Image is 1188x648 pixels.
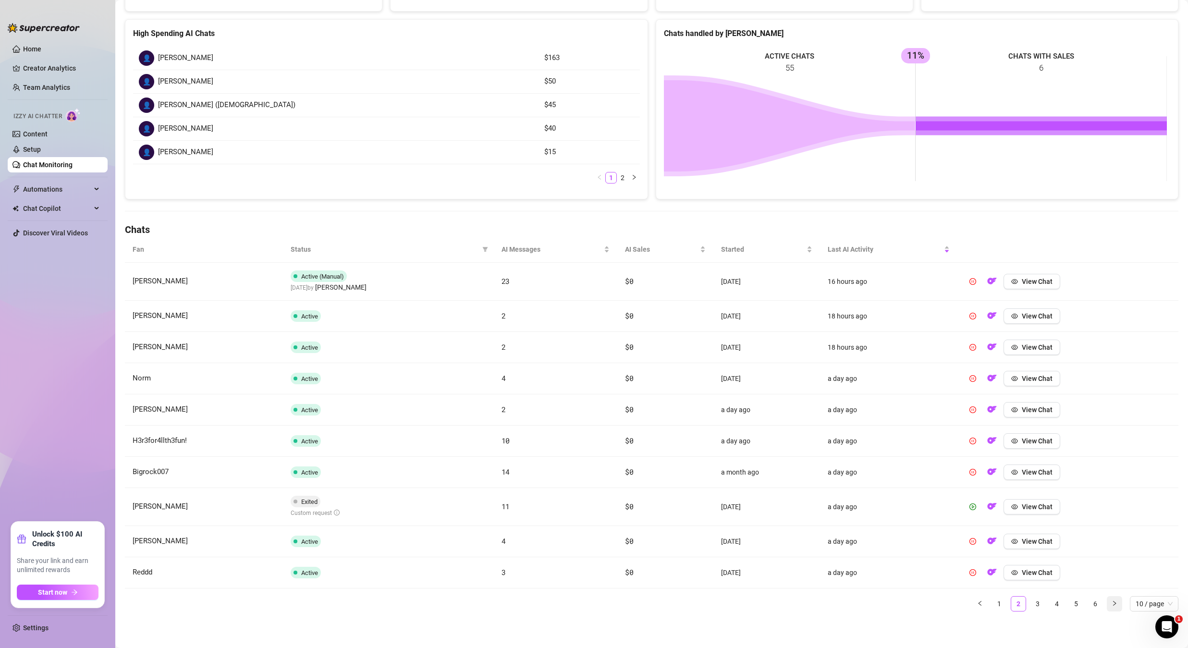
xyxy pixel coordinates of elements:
[544,52,634,64] article: $163
[133,277,188,285] span: [PERSON_NAME]
[984,499,1000,514] button: OF
[597,174,602,180] span: left
[71,589,78,596] span: arrow-right
[23,45,41,53] a: Home
[625,467,633,477] span: $0
[1022,503,1053,511] span: View Chat
[1022,278,1053,285] span: View Chat
[987,467,997,477] img: OF
[820,426,957,457] td: a day ago
[23,182,91,197] span: Automations
[713,526,820,557] td: [DATE]
[987,501,997,511] img: OF
[820,394,957,426] td: a day ago
[617,172,628,183] a: 2
[158,123,213,134] span: [PERSON_NAME]
[984,470,1000,478] a: OF
[972,596,988,611] li: Previous Page
[544,147,634,158] article: $15
[625,311,633,320] span: $0
[987,436,997,445] img: OF
[133,502,188,511] span: [PERSON_NAME]
[502,536,506,546] span: 4
[502,244,602,255] span: AI Messages
[12,205,19,212] img: Chat Copilot
[606,172,616,183] a: 1
[1022,312,1053,320] span: View Chat
[969,375,976,382] span: pause-circle
[820,363,957,394] td: a day ago
[984,345,1000,353] a: OF
[23,624,49,632] a: Settings
[1136,597,1173,611] span: 10 / page
[1004,433,1060,449] button: View Chat
[502,342,506,352] span: 2
[1011,538,1018,545] span: eye
[625,244,698,255] span: AI Sales
[984,371,1000,386] button: OF
[594,172,605,183] button: left
[1011,596,1026,611] li: 2
[1004,340,1060,355] button: View Chat
[625,501,633,511] span: $0
[133,537,188,545] span: [PERSON_NAME]
[1030,597,1045,611] a: 3
[1022,468,1053,476] span: View Chat
[38,588,67,596] span: Start now
[987,373,997,383] img: OF
[1107,596,1122,611] li: Next Page
[713,457,820,488] td: a month ago
[13,112,62,121] span: Izzy AI Chatter
[1022,343,1053,351] span: View Chat
[544,76,634,87] article: $50
[23,130,48,138] a: Content
[984,534,1000,549] button: OF
[713,394,820,426] td: a day ago
[1112,600,1117,606] span: right
[301,569,318,576] span: Active
[1004,371,1060,386] button: View Chat
[713,301,820,332] td: [DATE]
[17,556,98,575] span: Share your link and earn unlimited rewards
[301,406,318,414] span: Active
[625,536,633,546] span: $0
[721,244,805,255] span: Started
[1022,569,1053,576] span: View Chat
[969,503,976,510] span: play-circle
[301,538,318,545] span: Active
[625,436,633,445] span: $0
[480,242,490,257] span: filter
[301,438,318,445] span: Active
[133,342,188,351] span: [PERSON_NAME]
[969,406,976,413] span: pause-circle
[828,244,942,255] span: Last AI Activity
[984,280,1000,287] a: OF
[8,23,80,33] img: logo-BBDzfeDw.svg
[1011,438,1018,444] span: eye
[139,121,154,136] div: 👤
[1088,596,1103,611] li: 6
[1011,344,1018,351] span: eye
[1088,597,1102,611] a: 6
[1022,538,1053,545] span: View Chat
[301,344,318,351] span: Active
[625,567,633,577] span: $0
[713,263,820,301] td: [DATE]
[625,404,633,414] span: $0
[625,342,633,352] span: $0
[969,469,976,476] span: pause-circle
[984,565,1000,580] button: OF
[628,172,640,183] li: Next Page
[139,98,154,113] div: 👤
[17,585,98,600] button: Start nowarrow-right
[1130,596,1178,611] div: Page Size
[1049,596,1065,611] li: 4
[625,373,633,383] span: $0
[544,99,634,111] article: $45
[628,172,640,183] button: right
[502,567,506,577] span: 3
[977,600,983,606] span: left
[820,332,957,363] td: 18 hours ago
[494,236,618,263] th: AI Messages
[1011,503,1018,510] span: eye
